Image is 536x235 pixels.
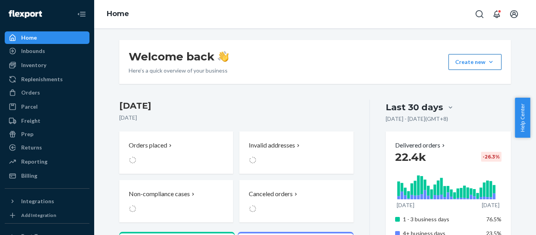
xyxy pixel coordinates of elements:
[482,201,500,209] p: [DATE]
[21,117,40,125] div: Freight
[249,189,293,199] p: Canceled orders
[119,100,354,112] h3: [DATE]
[21,212,56,219] div: Add Integration
[5,73,89,86] a: Replenishments
[5,86,89,99] a: Orders
[129,49,229,64] h1: Welcome back
[21,89,40,97] div: Orders
[5,169,89,182] a: Billing
[239,131,353,174] button: Invalid addresses
[129,141,167,150] p: Orders placed
[386,115,448,123] p: [DATE] - [DATE] ( GMT+8 )
[472,6,487,22] button: Open Search Box
[395,141,447,150] button: Delivered orders
[515,98,530,138] button: Help Center
[5,128,89,140] a: Prep
[21,61,46,69] div: Inventory
[5,115,89,127] a: Freight
[74,6,89,22] button: Close Navigation
[21,34,37,42] div: Home
[5,31,89,44] a: Home
[21,197,54,205] div: Integrations
[21,75,63,83] div: Replenishments
[119,131,233,174] button: Orders placed
[21,103,38,111] div: Parcel
[486,216,501,222] span: 76.5%
[5,155,89,168] a: Reporting
[239,180,353,222] button: Canceled orders
[119,114,354,122] p: [DATE]
[218,51,229,62] img: hand-wave emoji
[129,189,190,199] p: Non-compliance cases
[403,215,480,223] p: 1 - 3 business days
[9,10,42,18] img: Flexport logo
[481,152,501,162] div: -26.3 %
[5,59,89,71] a: Inventory
[119,180,233,222] button: Non-compliance cases
[397,201,414,209] p: [DATE]
[100,3,135,26] ol: breadcrumbs
[21,158,47,166] div: Reporting
[21,144,42,151] div: Returns
[249,141,295,150] p: Invalid addresses
[21,172,37,180] div: Billing
[489,6,505,22] button: Open notifications
[506,6,522,22] button: Open account menu
[395,150,426,164] span: 22.4k
[107,9,129,18] a: Home
[5,141,89,154] a: Returns
[129,67,229,75] p: Here’s a quick overview of your business
[5,100,89,113] a: Parcel
[5,195,89,208] button: Integrations
[5,45,89,57] a: Inbounds
[386,101,443,113] div: Last 30 days
[21,130,33,138] div: Prep
[448,54,501,70] button: Create new
[5,211,89,220] a: Add Integration
[21,47,45,55] div: Inbounds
